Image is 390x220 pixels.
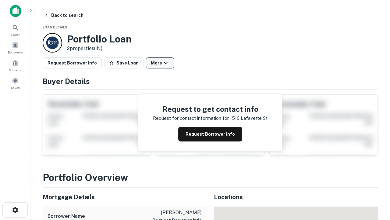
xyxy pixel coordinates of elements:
p: 1516 lafayette st [230,115,268,122]
span: Contacts [9,68,21,72]
h4: Buyer Details [43,76,378,87]
span: Borrowers [8,50,23,55]
h6: Borrower Name [48,213,85,220]
h4: Request to get contact info [153,104,268,115]
button: Save Loan [104,57,144,68]
span: Search [10,32,20,37]
h5: Mortgage Details [43,193,207,202]
h3: Portfolio Loan [67,33,132,45]
span: Saved [11,85,20,90]
span: Loan Details [43,25,67,29]
img: capitalize-icon.png [10,5,21,17]
button: Request Borrower Info [178,127,242,141]
iframe: Chat Widget [360,171,390,200]
button: More [146,57,174,68]
a: Borrowers [2,39,29,56]
h5: Locations [214,193,378,202]
a: Saved [2,75,29,91]
a: Contacts [2,57,29,74]
p: 2 properties (IN) [67,45,132,52]
p: Request for contact information for [153,115,229,122]
a: Search [2,22,29,38]
button: Request Borrower Info [43,57,102,68]
h3: Portfolio Overview [43,170,378,185]
p: [PERSON_NAME] [152,209,202,216]
button: Back to search [41,10,86,21]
